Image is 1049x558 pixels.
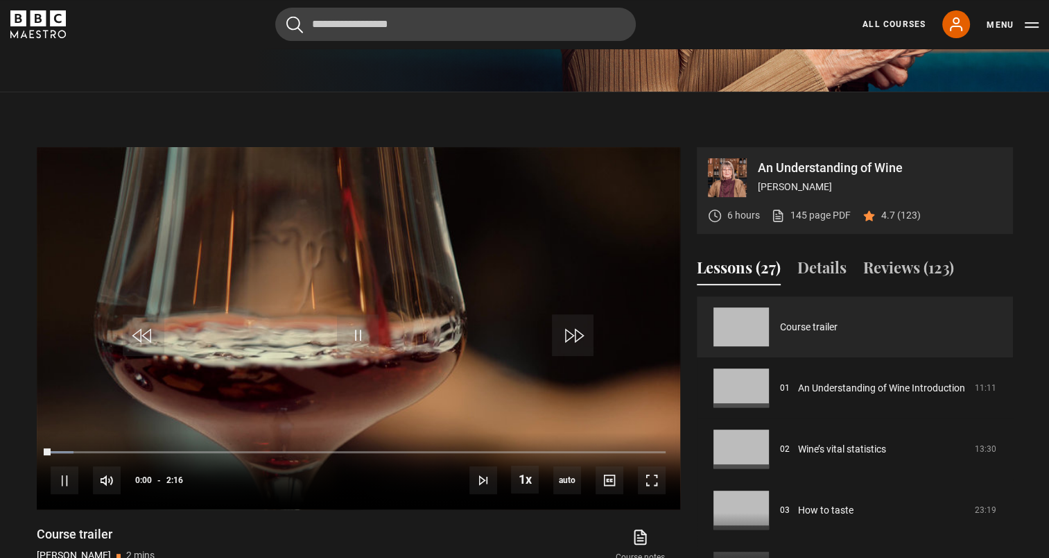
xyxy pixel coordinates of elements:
button: Toggle navigation [987,18,1039,32]
a: 145 page PDF [771,208,851,223]
button: Next Lesson [469,466,497,494]
span: 2:16 [166,468,183,493]
button: Mute [93,466,121,494]
h1: Course trailer [37,526,155,543]
button: Lessons (27) [697,256,781,285]
p: [PERSON_NAME] [758,180,1002,194]
p: 4.7 (123) [881,208,921,223]
svg: BBC Maestro [10,10,66,38]
div: Progress Bar [51,451,665,454]
span: auto [553,466,581,494]
a: An Understanding of Wine Introduction [798,381,965,396]
p: An Understanding of Wine [758,162,1002,174]
a: All Courses [862,18,926,31]
button: Pause [51,466,78,494]
video-js: Video Player [37,147,680,509]
button: Captions [596,466,623,494]
button: Playback Rate [511,466,539,493]
a: Course trailer [780,320,838,335]
a: How to taste​ [798,503,853,518]
a: Wine’s vital statistics​ [798,442,886,457]
p: 6 hours [727,208,760,223]
span: - [157,475,161,485]
input: Search [275,8,636,41]
button: Fullscreen [638,466,666,494]
div: Current quality: 360p [553,466,581,494]
button: Reviews (123) [863,256,954,285]
button: Submit the search query [286,16,303,33]
span: 0:00 [135,468,152,493]
button: Details [797,256,847,285]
